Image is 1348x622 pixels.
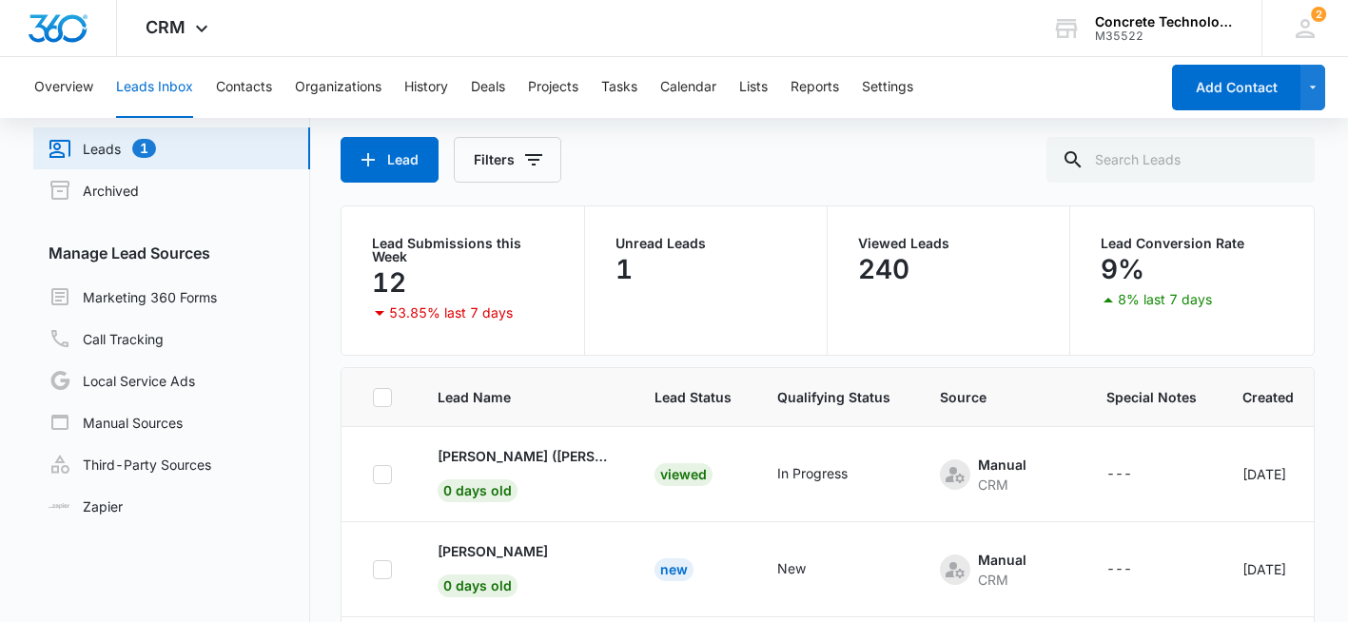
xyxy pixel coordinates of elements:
[615,254,633,284] p: 1
[862,57,913,118] button: Settings
[1106,463,1166,486] div: - - Select to Edit Field
[49,453,211,476] a: Third-Party Sources
[49,369,195,392] a: Local Service Ads
[1118,293,1212,306] p: 8% last 7 days
[615,237,796,250] p: Unread Leads
[49,411,183,434] a: Manual Sources
[777,558,806,578] div: New
[1106,558,1166,581] div: - - Select to Edit Field
[777,463,848,483] div: In Progress
[1101,237,1282,250] p: Lead Conversion Rate
[389,306,513,320] p: 53.85% last 7 days
[1106,387,1197,407] span: Special Notes
[777,463,882,486] div: - - Select to Edit Field
[739,57,768,118] button: Lists
[1311,7,1326,22] div: notifications count
[978,455,1026,475] div: Manual
[940,387,1061,407] span: Source
[438,387,609,407] span: Lead Name
[1106,463,1132,486] div: ---
[858,237,1039,250] p: Viewed Leads
[791,57,839,118] button: Reports
[438,574,518,597] span: 0 days old
[116,57,193,118] button: Leads Inbox
[660,57,716,118] button: Calendar
[1242,559,1294,579] div: [DATE]
[216,57,272,118] button: Contacts
[404,57,448,118] button: History
[1311,7,1326,22] span: 2
[33,242,310,264] h3: Manage Lead Sources
[1046,137,1315,183] input: Search Leads
[654,561,694,577] a: New
[528,57,578,118] button: Projects
[978,475,1026,495] div: CRM
[49,285,217,308] a: Marketing 360 Forms
[1172,65,1300,110] button: Add Contact
[295,57,381,118] button: Organizations
[1101,254,1144,284] p: 9%
[858,254,909,284] p: 240
[940,550,1061,590] div: - - Select to Edit Field
[654,463,713,486] div: Viewed
[601,57,637,118] button: Tasks
[438,479,518,502] span: 0 days old
[1242,464,1294,484] div: [DATE]
[1106,558,1132,581] div: ---
[49,327,164,350] a: Call Tracking
[654,387,732,407] span: Lead Status
[438,541,548,561] p: [PERSON_NAME]
[341,137,439,183] button: Lead
[49,496,123,516] a: Zapier
[1095,29,1234,43] div: account id
[438,446,609,498] a: [PERSON_NAME] ([PERSON_NAME])0 days old
[978,570,1026,590] div: CRM
[1242,387,1294,407] span: Created
[471,57,505,118] button: Deals
[654,466,713,482] a: Viewed
[438,446,609,466] p: [PERSON_NAME] ([PERSON_NAME])
[777,558,840,581] div: - - Select to Edit Field
[1095,14,1234,29] div: account name
[454,137,561,183] button: Filters
[940,455,1061,495] div: - - Select to Edit Field
[34,57,93,118] button: Overview
[49,179,139,202] a: Archived
[49,137,156,160] a: Leads1
[654,558,694,581] div: New
[372,267,406,298] p: 12
[146,17,186,37] span: CRM
[978,550,1026,570] div: Manual
[372,237,553,263] p: Lead Submissions this Week
[777,387,894,407] span: Qualifying Status
[438,541,609,593] a: [PERSON_NAME]0 days old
